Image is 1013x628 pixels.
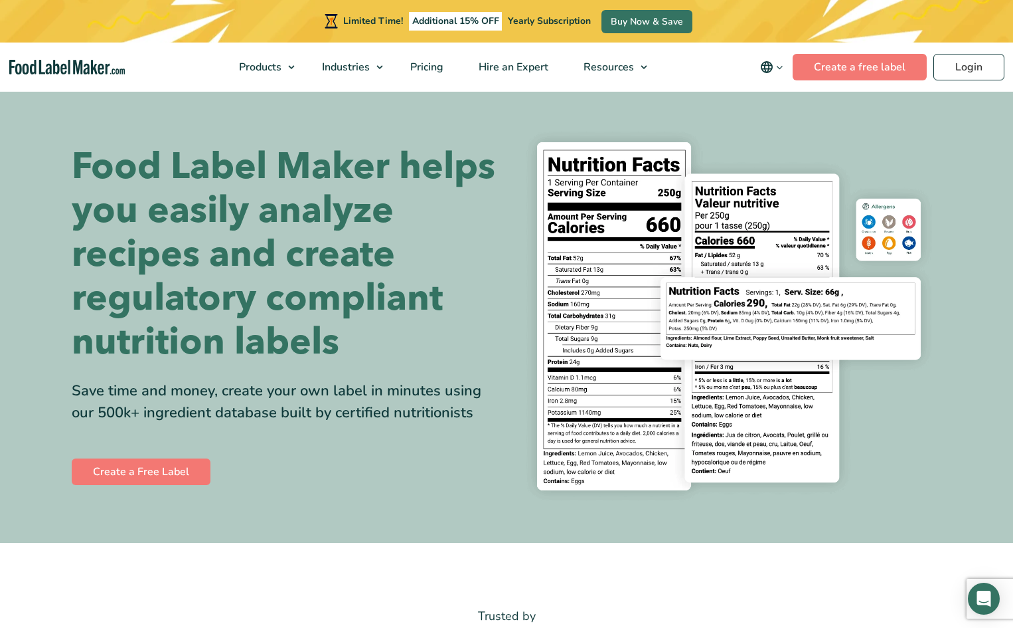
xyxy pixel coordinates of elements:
a: Industries [305,43,390,92]
span: Hire an Expert [475,60,550,74]
span: Limited Time! [343,15,403,27]
span: Industries [318,60,371,74]
span: Products [235,60,283,74]
a: Products [222,43,301,92]
a: Pricing [393,43,458,92]
a: Hire an Expert [461,43,563,92]
p: Trusted by [72,607,941,626]
span: Resources [580,60,635,74]
a: Create a free label [793,54,927,80]
a: Buy Now & Save [601,10,692,33]
span: Additional 15% OFF [409,12,503,31]
span: Yearly Subscription [508,15,591,27]
div: Save time and money, create your own label in minutes using our 500k+ ingredient database built b... [72,380,497,424]
h1: Food Label Maker helps you easily analyze recipes and create regulatory compliant nutrition labels [72,145,497,364]
a: Login [933,54,1004,80]
a: Create a Free Label [72,459,210,485]
div: Open Intercom Messenger [968,583,1000,615]
span: Pricing [406,60,445,74]
a: Resources [566,43,654,92]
